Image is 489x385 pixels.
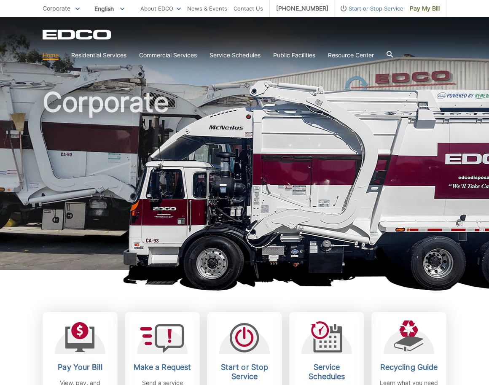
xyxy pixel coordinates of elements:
h2: Start or Stop Service [213,363,276,381]
a: EDCD logo. Return to the homepage. [43,30,113,40]
a: Residential Services [71,51,126,60]
a: Home [43,51,59,60]
span: Pay My Bill [410,4,440,13]
a: Public Facilities [273,51,315,60]
span: English [88,2,131,16]
a: Resource Center [328,51,374,60]
h2: Service Schedules [296,363,358,381]
h2: Make a Request [131,363,193,372]
a: Contact Us [234,4,263,13]
span: Corporate [43,5,70,12]
h2: Pay Your Bill [49,363,111,372]
h1: Corporate [43,89,446,274]
a: News & Events [187,4,227,13]
a: Commercial Services [139,51,197,60]
h2: Recycling Guide [378,363,440,372]
a: Service Schedules [210,51,261,60]
a: About EDCO [140,4,181,13]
